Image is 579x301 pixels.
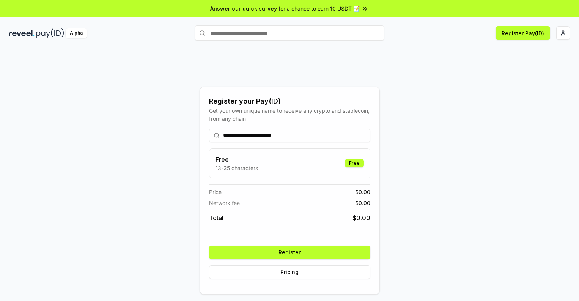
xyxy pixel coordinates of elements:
[209,188,222,196] span: Price
[209,199,240,207] span: Network fee
[216,164,258,172] p: 13-25 characters
[496,26,550,40] button: Register Pay(ID)
[66,28,87,38] div: Alpha
[355,188,370,196] span: $ 0.00
[216,155,258,164] h3: Free
[209,107,370,123] div: Get your own unique name to receive any crypto and stablecoin, from any chain
[209,213,223,222] span: Total
[209,265,370,279] button: Pricing
[352,213,370,222] span: $ 0.00
[278,5,360,13] span: for a chance to earn 10 USDT 📝
[210,5,277,13] span: Answer our quick survey
[355,199,370,207] span: $ 0.00
[345,159,364,167] div: Free
[36,28,64,38] img: pay_id
[9,28,35,38] img: reveel_dark
[209,246,370,259] button: Register
[209,96,370,107] div: Register your Pay(ID)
